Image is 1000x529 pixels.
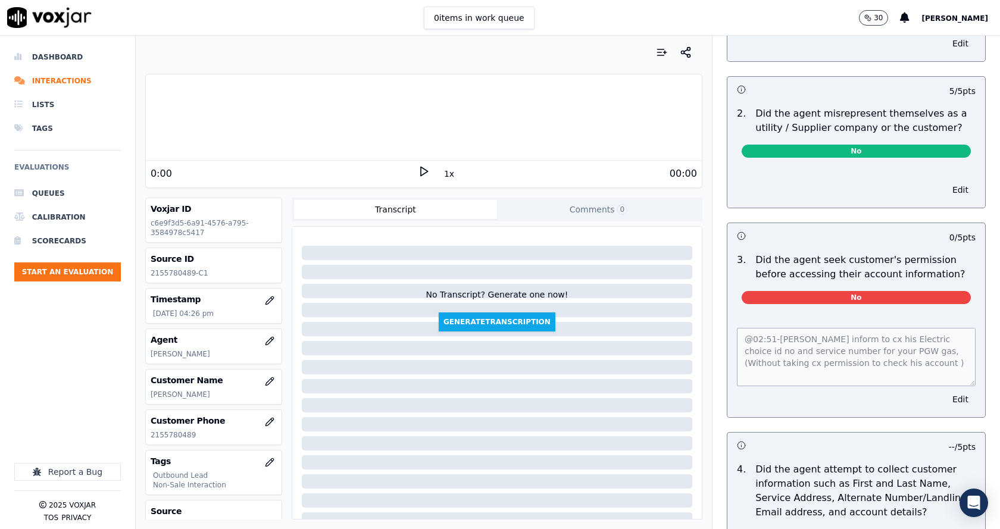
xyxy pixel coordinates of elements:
a: Tags [14,117,121,140]
button: [PERSON_NAME] [921,11,1000,25]
button: TOS [44,513,58,522]
h3: Agent [151,334,277,346]
p: Did the agent seek customer's permission before accessing their account information? [755,253,976,281]
p: Did the agent misrepresent themselves as a utility / Supplier company or the customer? [755,107,976,135]
button: 30 [859,10,900,26]
button: 0items in work queue [424,7,535,29]
p: 2025 Voxjar [49,500,96,510]
button: Start an Evaluation [14,262,121,281]
button: Transcript [294,200,497,219]
div: No Transcript? Generate one now! [426,289,568,312]
h3: Customer Name [151,374,277,386]
button: GenerateTranscription [439,312,555,331]
a: Queues [14,181,121,205]
button: Comments [497,200,700,219]
a: Interactions [14,69,121,93]
p: 2155780489-C1 [151,268,277,278]
button: Report a Bug [14,463,121,481]
h3: Timestamp [151,293,277,305]
p: [DATE] 04:26 pm [153,309,277,318]
p: c6e9f3d5-6a91-4576-a795-3584978c5417 [151,218,277,237]
button: Edit [945,181,976,198]
div: Open Intercom Messenger [960,489,988,517]
a: Lists [14,93,121,117]
p: [PERSON_NAME] [151,349,277,359]
button: Edit [945,391,976,408]
h3: Voxjar ID [151,203,277,215]
p: 3 . [732,253,751,281]
p: 30 [874,13,883,23]
a: Scorecards [14,229,121,253]
p: 0 / 5 pts [949,231,976,243]
h6: Evaluations [14,160,121,181]
a: Calibration [14,205,121,229]
button: Edit [945,35,976,52]
h3: Tags [151,455,277,467]
span: No [742,145,971,158]
span: [PERSON_NAME] [921,14,988,23]
p: [PERSON_NAME] [151,390,277,399]
h3: Source [151,505,277,517]
button: 1x [442,165,457,182]
h3: Customer Phone [151,415,277,427]
span: 0 [617,204,628,215]
div: 0:00 [151,167,172,181]
button: 30 [859,10,888,26]
div: 00:00 [670,167,697,181]
a: Dashboard [14,45,121,69]
button: Privacy [61,513,91,522]
p: Non-Sale Interaction [153,480,277,490]
img: voxjar logo [7,7,92,28]
p: Did the agent attempt to collect customer information such as First and Last Name, Service Addres... [755,462,976,519]
p: 2 . [732,107,751,135]
p: 2155780489 [151,430,277,440]
p: 5 / 5 pts [949,85,976,97]
p: 4 . [732,462,751,519]
p: -- / 5 pts [949,441,976,453]
h3: Source ID [151,253,277,265]
span: No [742,291,971,304]
p: Outbound Lead [153,471,277,480]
